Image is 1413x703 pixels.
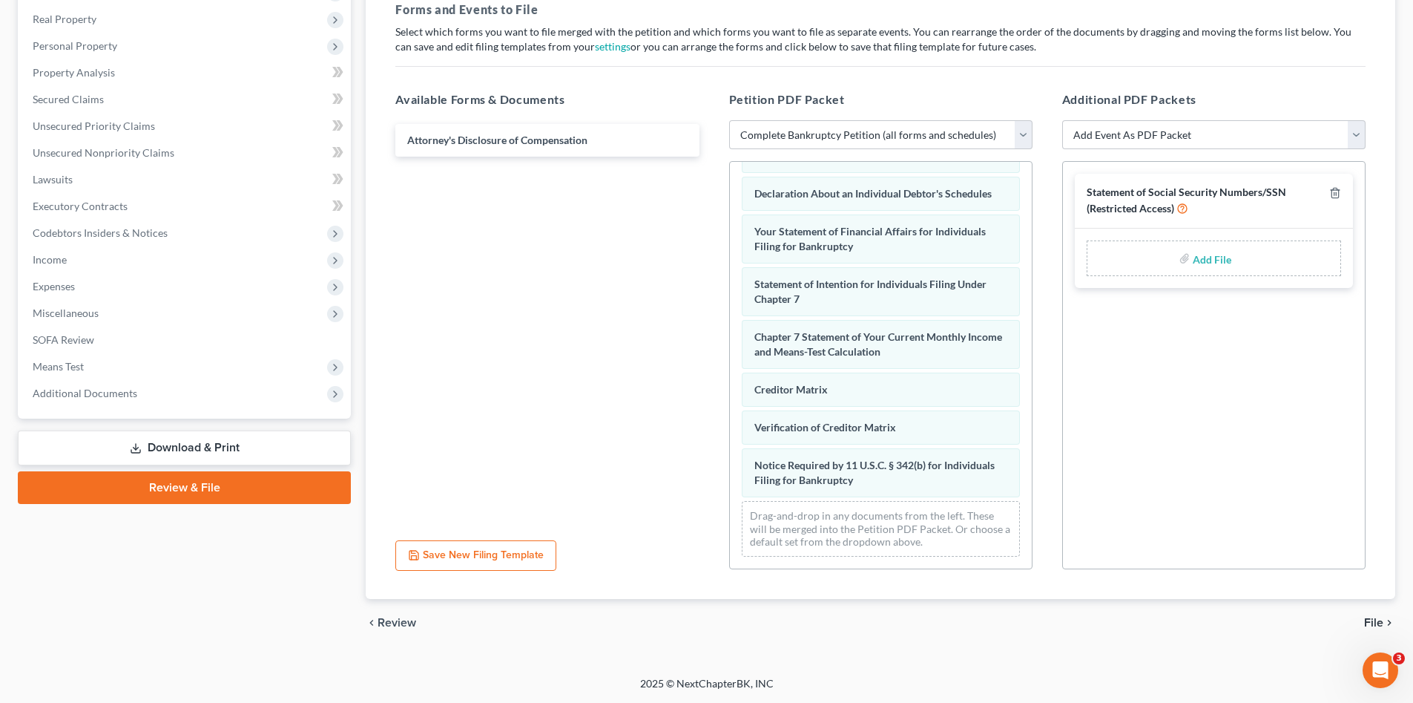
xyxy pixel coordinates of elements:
a: Review & File [18,471,351,504]
span: Expenses [33,280,75,292]
span: Property Analysis [33,66,115,79]
span: 3 [1393,653,1405,664]
div: 2025 © NextChapterBK, INC [284,676,1130,703]
span: Secured Claims [33,93,104,105]
span: Lawsuits [33,173,73,186]
span: Petition PDF Packet [729,92,845,106]
span: Notice Required by 11 U.S.C. § 342(b) for Individuals Filing for Bankruptcy [754,459,995,486]
span: Additional Documents [33,387,137,399]
span: Means Test [33,360,84,373]
a: Executory Contracts [21,193,351,220]
button: Save New Filing Template [395,540,556,572]
span: Verification of Creditor Matrix [754,421,896,434]
span: Executory Contracts [33,200,128,212]
span: Miscellaneous [33,307,99,319]
span: SOFA Review [33,333,94,346]
a: Download & Print [18,431,351,465]
span: Statement of Social Security Numbers/SSN (Restricted Access) [1087,186,1286,215]
span: Attorney's Disclosure of Compensation [407,134,587,146]
span: Declaration About an Individual Debtor's Schedules [754,187,992,200]
a: SOFA Review [21,327,351,353]
span: Codebtors Insiders & Notices [33,226,168,239]
i: chevron_right [1383,617,1395,629]
p: Select which forms you want to file merged with the petition and which forms you want to file as ... [395,24,1366,54]
span: Unsecured Nonpriority Claims [33,146,174,159]
a: Lawsuits [21,166,351,193]
span: Chapter 7 Statement of Your Current Monthly Income and Means-Test Calculation [754,330,1002,358]
span: Unsecured Priority Claims [33,120,155,132]
span: Personal Property [33,39,117,52]
span: Income [33,253,67,266]
iframe: Intercom live chat [1363,653,1398,688]
a: settings [595,40,630,53]
button: chevron_left Review [366,617,431,629]
h5: Additional PDF Packets [1062,91,1366,108]
h5: Forms and Events to File [395,1,1366,19]
i: chevron_left [366,617,378,629]
div: Drag-and-drop in any documents from the left. These will be merged into the Petition PDF Packet. ... [742,501,1020,557]
span: Real Property [33,13,96,25]
h5: Available Forms & Documents [395,91,699,108]
a: Unsecured Priority Claims [21,113,351,140]
span: Statement of Intention for Individuals Filing Under Chapter 7 [754,278,987,305]
span: Your Statement of Financial Affairs for Individuals Filing for Bankruptcy [754,225,986,252]
a: Secured Claims [21,86,351,113]
a: Unsecured Nonpriority Claims [21,140,351,166]
span: Review [378,617,416,629]
span: Creditor Matrix [754,383,828,396]
a: Property Analysis [21,59,351,86]
span: File [1364,617,1383,629]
